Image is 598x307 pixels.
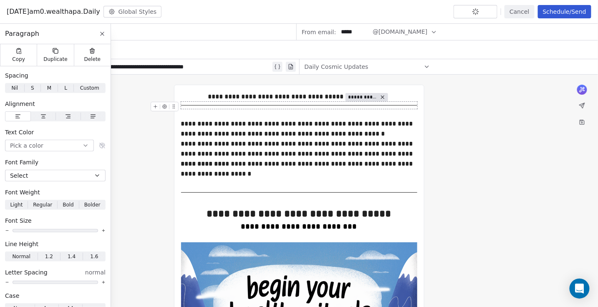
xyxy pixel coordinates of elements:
span: @[DOMAIN_NAME] [373,28,427,36]
div: Open Intercom Messenger [570,279,590,299]
button: Global Styles [103,6,162,18]
span: Font Weight [5,188,40,196]
span: Custom [80,84,99,92]
span: Spacing [5,71,28,80]
span: Duplicate [43,56,67,63]
span: Paragraph [5,29,39,39]
span: Normal [12,253,30,260]
span: Bold [63,201,74,209]
span: Bolder [84,201,101,209]
span: Nil [11,84,18,92]
button: Pick a color [5,140,94,151]
span: S [31,84,34,92]
span: Alignment [5,100,35,108]
span: normal [85,268,106,277]
span: 1.2 [45,253,53,260]
span: Font Family [5,158,38,166]
span: Line Height [5,240,38,248]
span: Case [5,292,19,300]
span: M [47,84,51,92]
span: Regular [33,201,52,209]
button: Schedule/Send [538,5,591,18]
span: From email: [302,28,336,36]
span: Font Size [5,216,32,225]
span: Daily Cosmic Updates [305,63,368,71]
span: [DATE]am0.wealthapa.Daily [7,7,100,17]
span: Text Color [5,128,34,136]
span: Light [10,201,23,209]
span: 1.4 [68,253,76,260]
span: Delete [84,56,101,63]
span: Copy [12,56,25,63]
span: L [64,84,67,92]
span: 1.6 [90,253,98,260]
button: Cancel [505,5,534,18]
span: Select [10,171,28,180]
span: Letter Spacing [5,268,48,277]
